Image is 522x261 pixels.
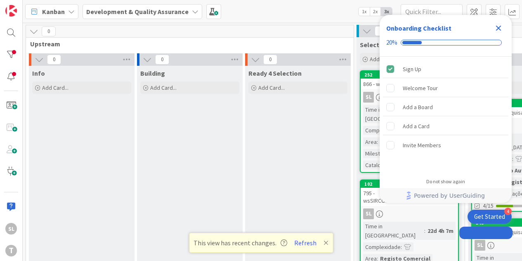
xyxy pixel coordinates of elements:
div: SL [475,240,485,251]
span: 4/15 [483,201,494,210]
span: 0 [263,55,277,65]
span: Powered by UserGuiding [414,191,485,201]
div: Invite Members is incomplete. [383,136,508,154]
div: 252 [364,72,458,78]
div: Add a Board is incomplete. [383,98,508,116]
span: 1x [359,7,370,16]
span: 3x [381,7,392,16]
button: Refresh [291,237,319,248]
div: 795 - wsSIRCOMConstituicaoEntidadeNSR [361,188,458,206]
span: Selected [360,41,387,49]
div: Area [363,137,377,146]
div: SL [361,208,458,219]
span: : [512,154,513,163]
div: Welcome Tour is incomplete. [383,79,508,97]
div: Registo Automóvel [378,137,435,146]
div: 102 [361,180,458,188]
div: SL [5,223,17,235]
div: Footer [380,188,512,203]
div: Add a Card [403,121,430,131]
span: 0 [155,55,169,65]
span: Add Card... [150,84,177,91]
div: 866 - wsRAPesquisaCaracteristicas [361,79,458,89]
div: Get Started [474,213,505,221]
div: 22d 4h 7m [425,226,456,235]
span: Info [32,69,45,77]
span: Upstream [30,40,343,48]
div: Checklist progress: 20% [386,39,505,46]
div: Close Checklist [492,22,505,35]
div: Onboarding Checklist [386,23,451,33]
div: Add a Card is incomplete. [383,117,508,135]
span: Ready 4 Selection [248,69,302,77]
div: Add a Board [403,102,433,112]
div: Complexidade [363,242,401,251]
div: 252866 - wsRAPesquisaCaracteristicas [361,71,458,89]
span: : [401,242,402,251]
div: T [5,245,17,256]
span: 0 [42,26,56,36]
span: : [377,137,378,146]
div: SL [361,92,458,103]
input: Quick Filter... [401,4,463,19]
span: 0 [47,55,61,65]
div: Milestone [363,149,390,158]
div: Catalogo Aplicações [363,160,416,170]
a: 252866 - wsRAPesquisaCaracteristicasSLTime in [GEOGRAPHIC_DATA]:22d 4h 7mComplexidade:Area:Regist... [360,70,459,173]
div: Invite Members [403,140,441,150]
span: 2x [370,7,381,16]
span: Add Card... [370,55,396,63]
span: 2 [375,26,389,36]
div: Checklist items [380,57,512,173]
span: This view has recent changes. [194,238,287,248]
div: Time in [GEOGRAPHIC_DATA] [363,222,424,240]
div: Do not show again [426,178,465,185]
div: Complexidade [363,126,401,135]
span: Building [140,69,165,77]
div: 20% [386,39,397,46]
div: Checklist Container [380,15,512,203]
div: SL [363,208,374,219]
span: Add Card... [258,84,285,91]
span: : [424,226,425,235]
div: Time in [GEOGRAPHIC_DATA] [363,105,424,123]
img: Visit kanbanzone.com [5,5,17,17]
div: 102 [364,181,458,187]
b: Development & Quality Assurance [86,7,189,16]
div: Welcome Tour [403,83,438,93]
span: Kanban [42,7,65,17]
div: Open Get Started checklist, remaining modules: 4 [468,210,512,224]
span: Add Card... [42,84,68,91]
div: Sign Up is complete. [383,60,508,78]
div: 252 [361,71,458,79]
a: Powered by UserGuiding [384,188,508,203]
div: 102795 - wsSIRCOMConstituicaoEntidadeNSR [361,180,458,206]
div: SL [363,92,374,103]
div: Sign Up [403,64,421,74]
div: 4 [504,208,512,215]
